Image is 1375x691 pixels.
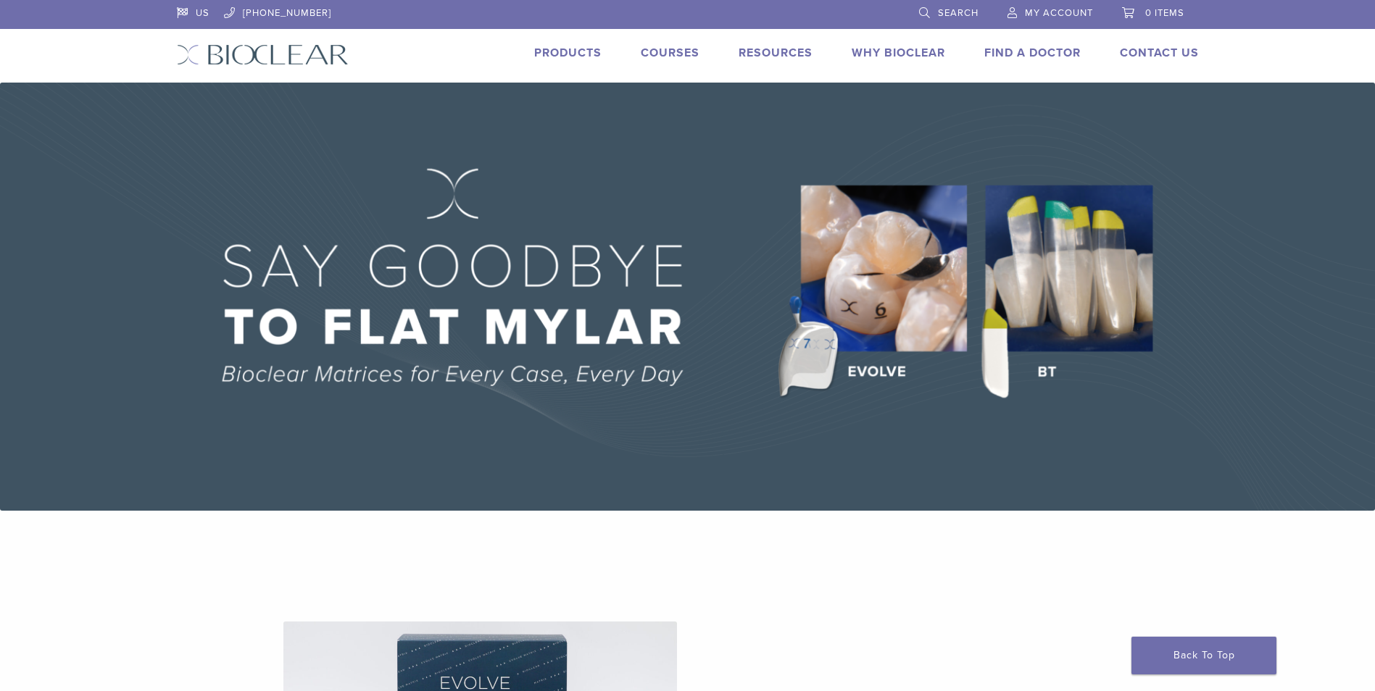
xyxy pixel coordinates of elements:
[1145,7,1184,19] span: 0 items
[1131,637,1276,674] a: Back To Top
[641,46,699,60] a: Courses
[984,46,1081,60] a: Find A Doctor
[1120,46,1199,60] a: Contact Us
[739,46,813,60] a: Resources
[852,46,945,60] a: Why Bioclear
[1025,7,1093,19] span: My Account
[177,44,349,65] img: Bioclear
[534,46,602,60] a: Products
[938,7,979,19] span: Search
